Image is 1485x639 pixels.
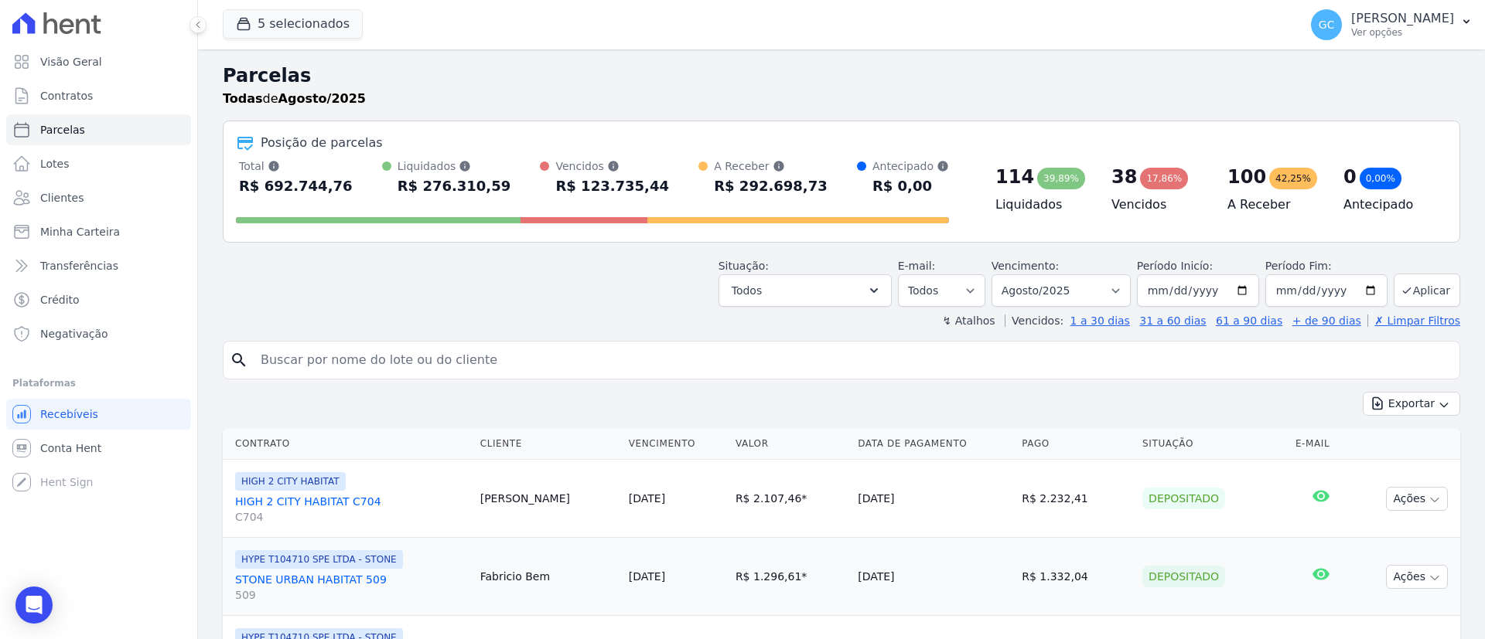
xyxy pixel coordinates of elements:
td: [DATE] [852,460,1016,538]
span: HIGH 2 CITY HABITAT [235,472,346,491]
div: 114 [995,165,1034,189]
a: HIGH 2 CITY HABITAT C704C704 [235,494,468,525]
th: Data de Pagamento [852,428,1016,460]
h4: A Receber [1227,195,1319,214]
div: 42,25% [1269,168,1317,189]
a: Negativação [6,318,191,349]
span: Transferências [40,258,118,274]
p: Ver opções [1351,26,1454,39]
span: Contratos [40,88,93,104]
th: Situação [1136,428,1289,460]
label: Vencimento: [992,260,1059,272]
span: HYPE T104710 SPE LTDA - STONE [235,550,403,569]
button: 5 selecionados [223,9,363,39]
span: 509 [235,587,468,603]
label: Período Fim: [1265,258,1388,274]
span: Conta Hent [40,440,101,456]
button: Ações [1386,565,1448,589]
h4: Liquidados [995,195,1087,214]
label: ↯ Atalhos [942,314,995,327]
a: ✗ Limpar Filtros [1367,314,1460,327]
a: Lotes [6,148,191,179]
th: Valor [729,428,852,460]
a: [DATE] [629,570,665,583]
div: 0 [1343,165,1357,189]
span: Minha Carteira [40,224,120,240]
span: Todos [732,281,762,300]
a: Contratos [6,80,191,111]
div: 17,86% [1140,168,1188,189]
input: Buscar por nome do lote ou do cliente [251,345,1453,376]
button: GC [PERSON_NAME] Ver opções [1299,3,1485,46]
a: STONE URBAN HABITAT 509509 [235,572,468,603]
span: Lotes [40,156,70,172]
p: de [223,90,366,108]
div: Depositado [1142,488,1225,509]
div: A Receber [714,158,828,174]
td: Fabricio Bem [474,538,623,616]
th: E-mail [1289,428,1352,460]
a: Minha Carteira [6,216,191,247]
div: Depositado [1142,566,1225,587]
div: Liquidados [398,158,511,174]
button: Aplicar [1394,274,1460,307]
span: Negativação [40,326,108,342]
td: R$ 1.296,61 [729,538,852,616]
button: Ações [1386,487,1448,511]
th: Pago [1016,428,1136,460]
td: [PERSON_NAME] [474,460,623,538]
strong: Todas [223,91,263,106]
a: Clientes [6,182,191,213]
a: Transferências [6,250,191,281]
span: GC [1319,19,1335,30]
div: Total [239,158,353,174]
button: Exportar [1363,392,1460,416]
td: R$ 2.232,41 [1016,460,1136,538]
h4: Vencidos [1111,195,1203,214]
a: Parcelas [6,114,191,145]
div: R$ 0,00 [872,174,949,199]
a: 61 a 90 dias [1216,314,1282,327]
div: R$ 692.744,76 [239,174,353,199]
span: C704 [235,509,468,525]
div: Posição de parcelas [261,134,383,152]
div: Plataformas [12,374,185,393]
div: Antecipado [872,158,949,174]
a: 31 a 60 dias [1139,314,1206,327]
td: R$ 2.107,46 [729,460,852,538]
a: Crédito [6,284,191,315]
label: E-mail: [898,260,936,272]
i: search [230,351,248,369]
div: R$ 276.310,59 [398,174,511,199]
a: + de 90 dias [1292,314,1361,327]
span: Visão Geral [40,54,102,70]
span: Crédito [40,292,80,308]
button: Todos [719,274,892,307]
div: 0,00% [1360,168,1401,189]
th: Contrato [223,428,474,460]
label: Vencidos: [1005,314,1063,327]
td: [DATE] [852,538,1016,616]
a: Conta Hent [6,433,191,464]
a: [DATE] [629,492,665,505]
div: 38 [1111,165,1137,189]
a: Visão Geral [6,46,191,77]
a: 1 a 30 dias [1070,314,1130,327]
label: Período Inicío: [1137,260,1213,272]
td: R$ 1.332,04 [1016,538,1136,616]
div: 39,89% [1037,168,1085,189]
p: [PERSON_NAME] [1351,11,1454,26]
label: Situação: [719,260,769,272]
div: Open Intercom Messenger [15,586,53,624]
h2: Parcelas [223,62,1460,90]
h4: Antecipado [1343,195,1435,214]
th: Cliente [474,428,623,460]
a: Recebíveis [6,399,191,430]
div: Vencidos [555,158,669,174]
div: R$ 292.698,73 [714,174,828,199]
span: Recebíveis [40,406,98,422]
div: R$ 123.735,44 [555,174,669,199]
span: Parcelas [40,122,85,138]
span: Clientes [40,190,84,206]
th: Vencimento [623,428,729,460]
